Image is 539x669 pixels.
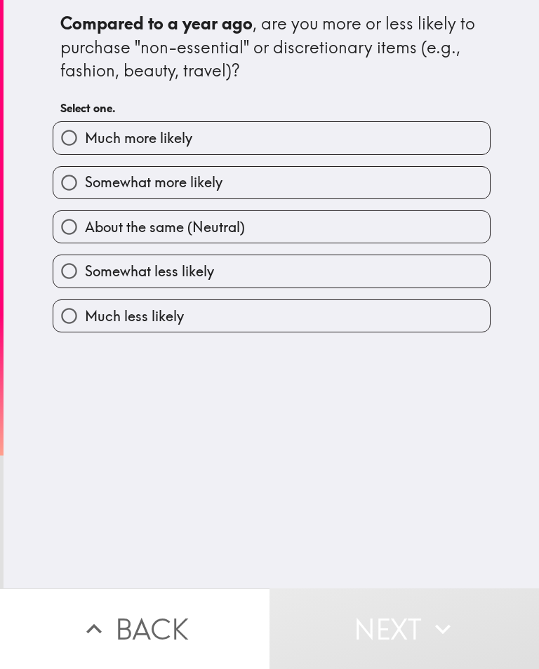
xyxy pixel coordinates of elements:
button: Somewhat more likely [53,167,490,198]
span: Somewhat less likely [85,262,214,281]
div: , are you more or less likely to purchase "non-essential" or discretionary items (e.g., fashion, ... [60,12,483,83]
span: About the same (Neutral) [85,217,245,237]
button: Much less likely [53,300,490,332]
button: Somewhat less likely [53,255,490,287]
span: Somewhat more likely [85,173,222,192]
b: Compared to a year ago [60,13,253,34]
span: Much less likely [85,306,184,326]
button: About the same (Neutral) [53,211,490,243]
span: Much more likely [85,128,192,148]
button: Much more likely [53,122,490,154]
h6: Select one. [60,100,483,116]
button: Next [269,588,539,669]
